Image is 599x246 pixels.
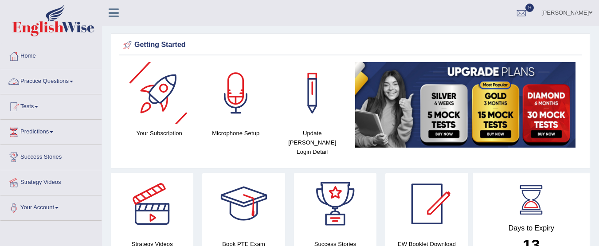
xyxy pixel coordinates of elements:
h4: Your Subscription [125,129,193,138]
a: Practice Questions [0,69,102,91]
img: small5.jpg [355,62,576,148]
span: 9 [525,4,534,12]
a: Strategy Videos [0,170,102,192]
a: Your Account [0,195,102,218]
a: Predictions [0,120,102,142]
a: Tests [0,94,102,117]
a: Home [0,44,102,66]
h4: Microphone Setup [202,129,270,138]
div: Getting Started [121,39,580,52]
h4: Days to Expiry [483,224,580,232]
h4: Update [PERSON_NAME] Login Detail [278,129,346,156]
a: Success Stories [0,145,102,167]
